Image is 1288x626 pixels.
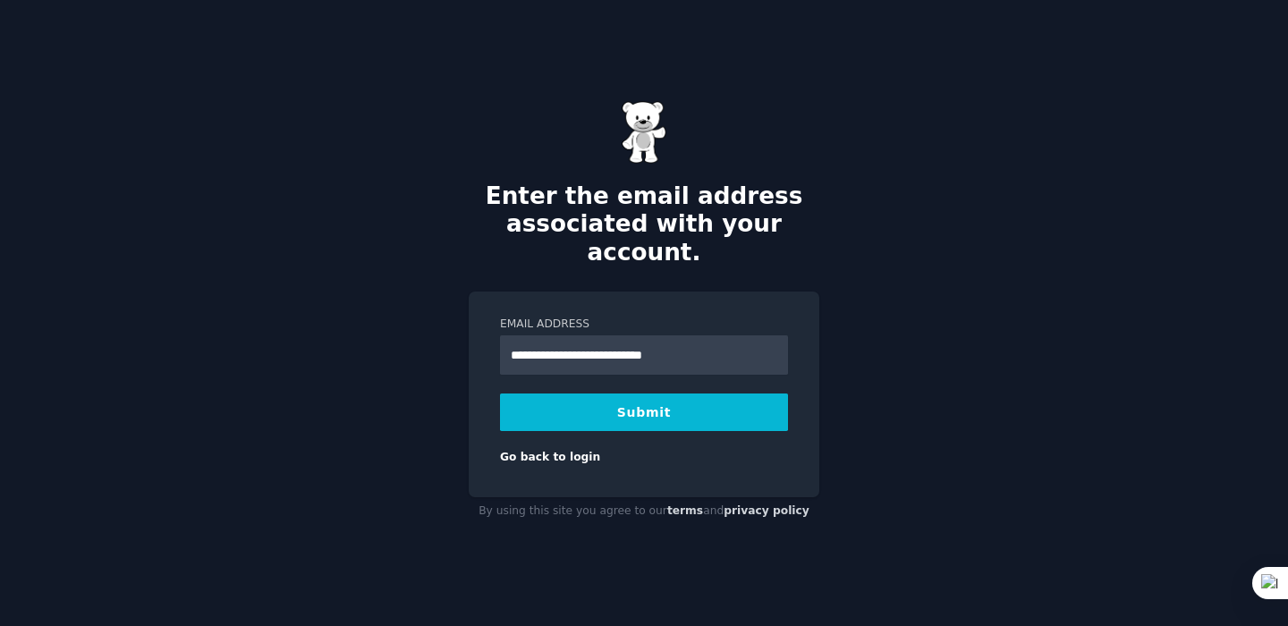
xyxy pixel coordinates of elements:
a: privacy policy [724,504,809,517]
a: Go back to login [500,451,600,463]
a: terms [667,504,703,517]
h2: Enter the email address associated with your account. [469,182,819,267]
div: By using this site you agree to our and [469,497,819,526]
img: Gummy Bear [622,101,666,164]
button: Submit [500,393,788,431]
label: Email Address [500,317,788,333]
